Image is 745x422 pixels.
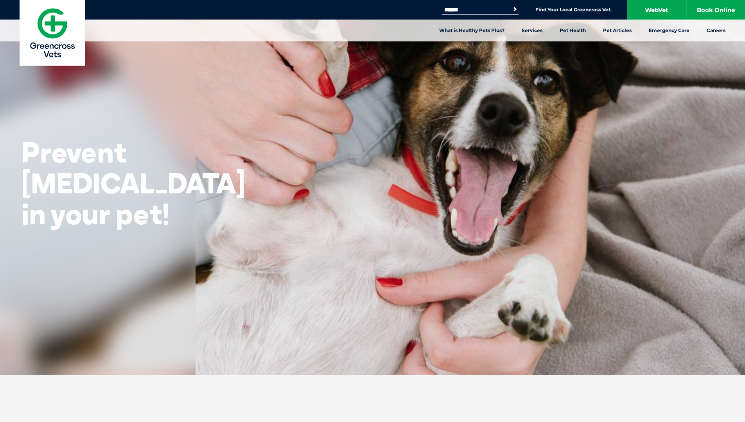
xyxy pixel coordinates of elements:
h2: Prevent [MEDICAL_DATA] in your pet! [22,137,245,230]
button: Search [511,5,519,13]
a: Services [513,20,551,41]
a: Careers [698,20,734,41]
a: Pet Health [551,20,594,41]
a: Find Your Local Greencross Vet [535,7,610,13]
a: What is Healthy Pets Plus? [431,20,513,41]
a: Emergency Care [640,20,698,41]
a: Pet Articles [594,20,640,41]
